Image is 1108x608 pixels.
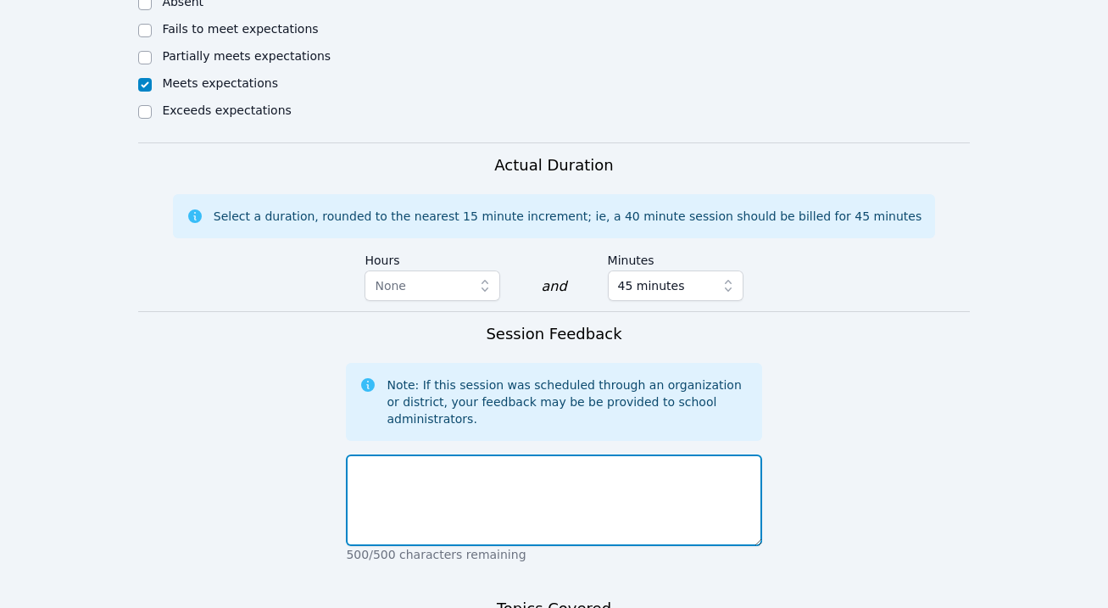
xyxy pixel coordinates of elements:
[387,377,748,427] div: Note: If this session was scheduled through an organization or district, your feedback may be be ...
[365,271,500,301] button: None
[618,276,685,296] span: 45 minutes
[346,546,761,563] p: 500/500 characters remaining
[608,245,743,271] label: Minutes
[494,153,613,177] h3: Actual Duration
[365,245,500,271] label: Hours
[162,22,318,36] label: Fails to meet expectations
[608,271,743,301] button: 45 minutes
[541,276,566,297] div: and
[162,76,278,90] label: Meets expectations
[162,49,331,63] label: Partially meets expectations
[486,322,621,346] h3: Session Feedback
[162,103,291,117] label: Exceeds expectations
[375,279,406,293] span: None
[214,208,921,225] div: Select a duration, rounded to the nearest 15 minute increment; ie, a 40 minute session should be ...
